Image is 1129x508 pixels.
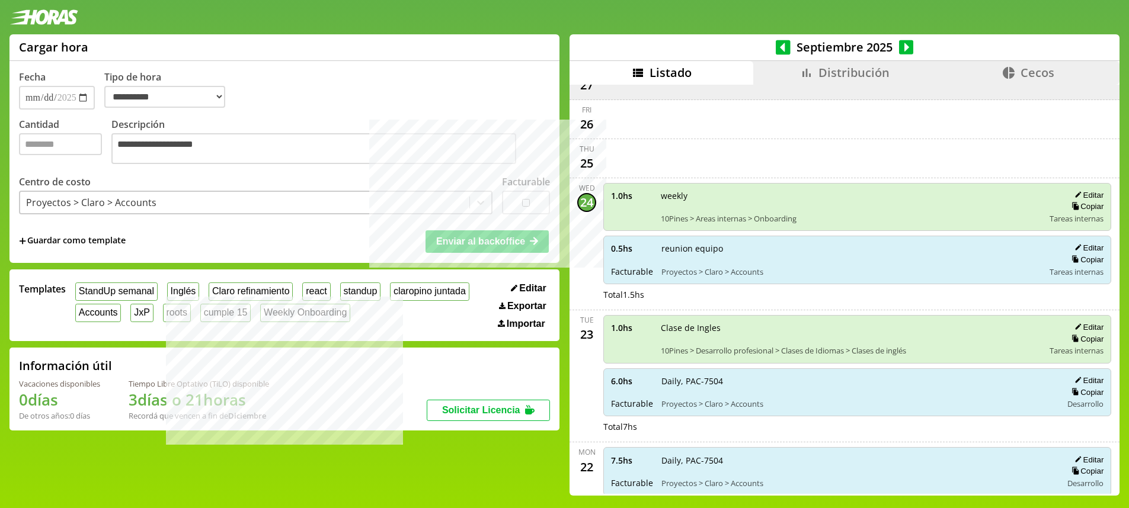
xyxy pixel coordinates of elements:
[818,65,890,81] span: Distribución
[19,118,111,167] label: Cantidad
[302,282,330,301] button: react
[661,455,1054,466] span: Daily, PAC-7504
[577,457,596,476] div: 22
[611,455,653,466] span: 7.5 hs
[791,39,899,55] span: Septiembre 2025
[611,375,653,387] span: 6.0 hs
[1021,65,1054,81] span: Cecos
[1068,466,1104,476] button: Copiar
[19,39,88,55] h1: Cargar hora
[19,234,26,247] span: +
[111,133,516,164] textarea: Descripción
[104,86,225,108] select: Tipo de hora
[580,315,594,325] div: Tue
[228,410,266,421] b: Diciembre
[19,378,100,389] div: Vacaciones disponibles
[19,234,126,247] span: +Guardar como template
[577,154,596,173] div: 25
[19,70,46,83] label: Fecha
[507,301,546,311] span: Exportar
[19,175,91,188] label: Centro de costo
[577,193,596,212] div: 24
[167,282,199,301] button: Inglés
[661,375,1054,387] span: Daily, PAC-7504
[603,421,1111,432] div: Total 7 hs
[1050,213,1104,224] span: Tareas internas
[661,243,1041,254] span: reunion equipo
[611,477,653,488] span: Facturable
[427,400,550,421] button: Solicitar Licencia
[75,282,158,301] button: StandUp semanal
[19,358,112,374] h2: Información útil
[578,447,596,457] div: Mon
[502,175,550,188] label: Facturable
[260,304,350,322] button: Weekly Onboarding
[650,65,692,81] span: Listado
[611,266,653,277] span: Facturable
[570,85,1120,494] div: scrollable content
[661,213,1041,224] span: 10Pines > Areas internas > Onboarding
[495,300,550,312] button: Exportar
[507,282,550,294] button: Editar
[209,282,293,301] button: Claro refinamiento
[580,144,594,154] div: Thu
[442,405,520,415] span: Solicitar Licencia
[9,9,78,25] img: logotipo
[611,243,653,254] span: 0.5 hs
[603,289,1111,300] div: Total 1.5 hs
[390,282,469,301] button: claropino juntada
[340,282,381,301] button: standup
[661,322,1041,333] span: Clase de Ingles
[611,190,653,201] span: 1.0 hs
[519,283,546,294] span: Editar
[611,398,653,409] span: Facturable
[1050,266,1104,277] span: Tareas internas
[1071,375,1104,385] button: Editar
[577,115,596,134] div: 26
[111,118,550,167] label: Descripción
[1068,255,1104,265] button: Copiar
[507,319,545,329] span: Importar
[129,378,269,389] div: Tiempo Libre Optativo (TiLO) disponible
[1068,387,1104,397] button: Copiar
[1071,190,1104,200] button: Editar
[1071,243,1104,253] button: Editar
[661,190,1041,201] span: weekly
[582,105,591,115] div: Fri
[1071,322,1104,332] button: Editar
[577,76,596,95] div: 27
[19,133,102,155] input: Cantidad
[1071,455,1104,465] button: Editar
[19,282,66,295] span: Templates
[436,236,525,246] span: Enviar al backoffice
[1068,201,1104,211] button: Copiar
[1068,334,1104,344] button: Copiar
[579,183,595,193] div: Wed
[104,70,235,110] label: Tipo de hora
[661,345,1041,356] span: 10Pines > Desarrollo profesional > Clases de Idiomas > Clases de inglés
[75,304,121,322] button: Accounts
[661,478,1054,488] span: Proyectos > Claro > Accounts
[200,304,251,322] button: cumple 15
[1067,478,1104,488] span: Desarrollo
[1067,398,1104,409] span: Desarrollo
[129,389,269,410] h1: 3 días o 21 horas
[1050,345,1104,356] span: Tareas internas
[661,266,1041,277] span: Proyectos > Claro > Accounts
[426,230,549,253] button: Enviar al backoffice
[19,389,100,410] h1: 0 días
[130,304,153,322] button: JxP
[611,322,653,333] span: 1.0 hs
[661,398,1054,409] span: Proyectos > Claro > Accounts
[577,325,596,344] div: 23
[26,196,156,209] div: Proyectos > Claro > Accounts
[129,410,269,421] div: Recordá que vencen a fin de
[19,410,100,421] div: De otros años: 0 días
[163,304,191,322] button: roots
